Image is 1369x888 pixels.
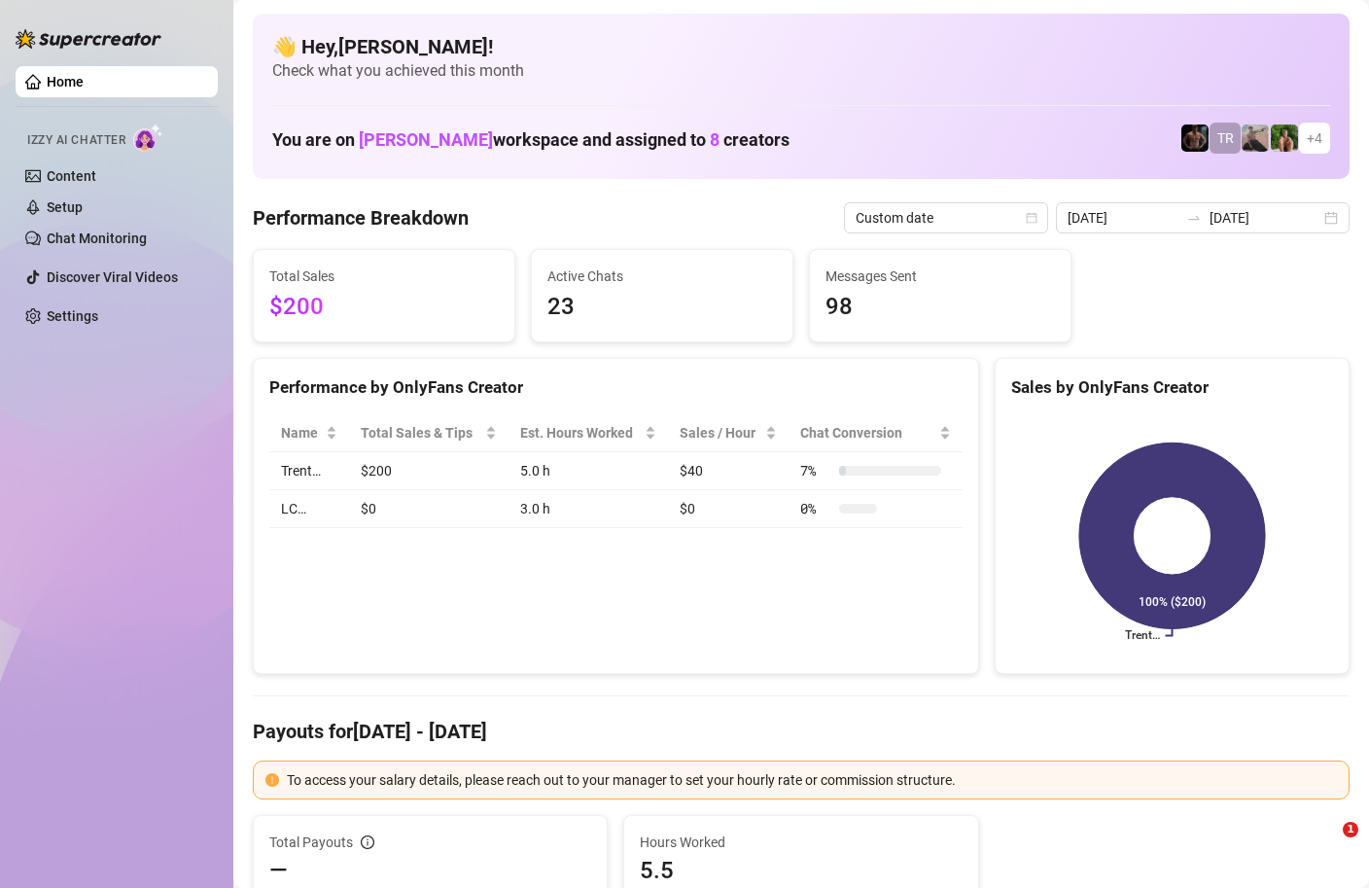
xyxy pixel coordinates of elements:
[361,422,480,444] span: Total Sales & Tips
[272,129,790,151] h1: You are on workspace and assigned to creators
[349,414,508,452] th: Total Sales & Tips
[269,266,499,287] span: Total Sales
[1343,822,1358,837] span: 1
[269,855,288,886] span: —
[272,60,1330,82] span: Check what you achieved this month
[269,289,499,326] span: $200
[640,855,962,886] span: 5.5
[281,422,322,444] span: Name
[520,422,641,444] div: Est. Hours Worked
[265,773,279,787] span: exclamation-circle
[47,199,83,215] a: Setup
[668,490,789,528] td: $0
[359,129,493,150] span: [PERSON_NAME]
[1186,210,1202,226] span: swap-right
[133,124,163,152] img: AI Chatter
[47,168,96,184] a: Content
[47,74,84,89] a: Home
[16,29,161,49] img: logo-BBDzfeDw.svg
[1271,124,1298,152] img: Nathaniel
[1217,127,1234,149] span: TR
[1242,124,1269,152] img: LC
[269,490,349,528] td: LC…
[710,129,720,150] span: 8
[47,269,178,285] a: Discover Viral Videos
[1210,207,1320,229] input: End date
[1307,127,1322,149] span: + 4
[1186,210,1202,226] span: to
[1068,207,1178,229] input: Start date
[269,452,349,490] td: Trent…
[680,422,761,444] span: Sales / Hour
[547,289,777,326] span: 23
[825,289,1055,326] span: 98
[800,460,831,481] span: 7 %
[640,832,962,853] span: Hours Worked
[668,452,789,490] td: $40
[1026,212,1037,224] span: calendar
[287,769,1337,791] div: To access your salary details, please reach out to your manager to set your hourly rate or commis...
[47,231,147,246] a: Chat Monitoring
[800,422,934,444] span: Chat Conversion
[1303,822,1350,869] iframe: Intercom live chat
[509,490,668,528] td: 3.0 h
[269,374,963,401] div: Performance by OnlyFans Creator
[509,452,668,490] td: 5.0 h
[253,204,469,231] h4: Performance Breakdown
[349,490,508,528] td: $0
[800,498,831,519] span: 0 %
[856,203,1036,232] span: Custom date
[1181,124,1209,152] img: Trent
[825,266,1055,287] span: Messages Sent
[269,414,349,452] th: Name
[361,835,374,849] span: info-circle
[668,414,789,452] th: Sales / Hour
[269,832,353,853] span: Total Payouts
[1011,374,1333,401] div: Sales by OnlyFans Creator
[1124,629,1159,643] text: Trent…
[253,718,1350,745] h4: Payouts for [DATE] - [DATE]
[547,266,777,287] span: Active Chats
[789,414,962,452] th: Chat Conversion
[27,131,125,150] span: Izzy AI Chatter
[47,308,98,324] a: Settings
[272,33,1330,60] h4: 👋 Hey, [PERSON_NAME] !
[349,452,508,490] td: $200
